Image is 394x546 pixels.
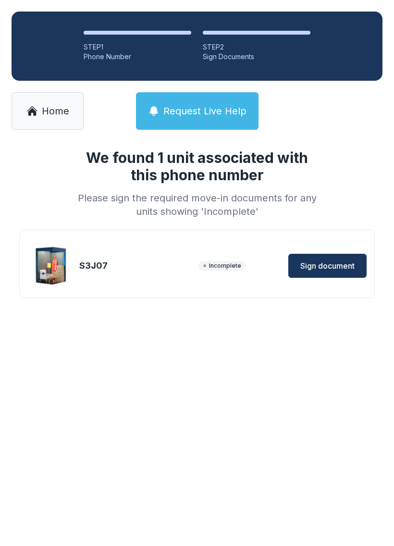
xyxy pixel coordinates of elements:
div: Sign Documents [203,52,310,62]
span: Sign document [300,260,355,272]
span: Request Live Help [163,104,246,118]
span: Incomplete [198,261,246,271]
div: S3J07 [79,259,195,273]
h1: We found 1 unit associated with this phone number [74,149,320,184]
div: Phone Number [84,52,191,62]
div: STEP 1 [84,42,191,52]
span: Home [42,104,69,118]
div: Please sign the required move-in documents for any units showing 'Incomplete' [74,191,320,218]
div: STEP 2 [203,42,310,52]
